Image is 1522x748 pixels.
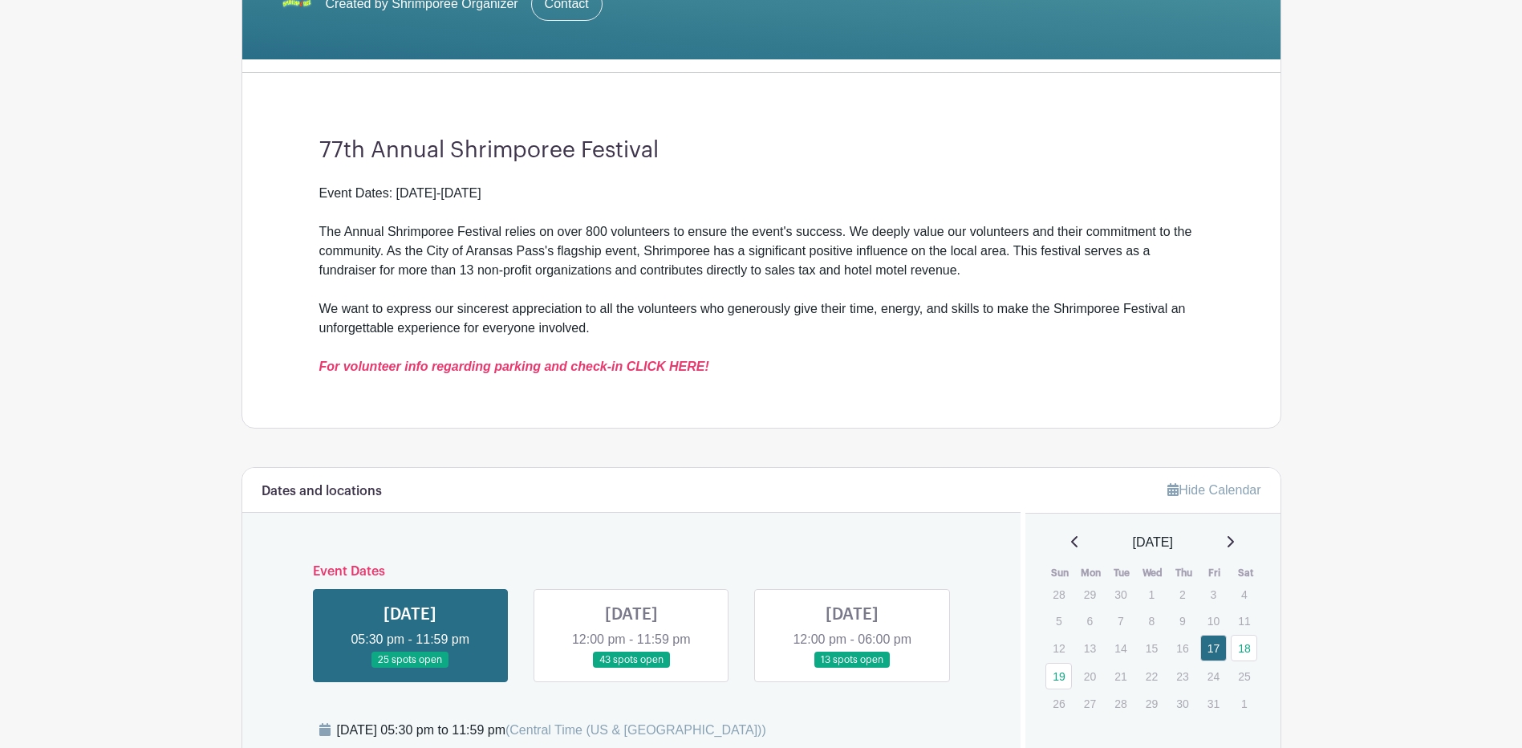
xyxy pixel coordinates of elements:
p: 5 [1045,608,1072,633]
span: (Central Time (US & [GEOGRAPHIC_DATA])) [505,723,766,737]
th: Sun [1045,565,1076,581]
p: 30 [1169,691,1195,716]
p: 3 [1200,582,1227,607]
div: [DATE] 05:30 pm to 11:59 pm [337,721,766,740]
p: 20 [1077,664,1103,689]
a: Hide Calendar [1167,483,1260,497]
th: Mon [1076,565,1107,581]
p: 29 [1138,691,1165,716]
p: 14 [1107,636,1134,661]
a: 17 [1200,635,1227,661]
div: Event Dates: [DATE]-[DATE] The Annual Shrimporee Festival relies on over 800 volunteers to ensure... [319,184,1203,299]
p: 31 [1200,691,1227,716]
p: 10 [1200,608,1227,633]
p: 13 [1077,636,1103,661]
p: 8 [1138,608,1165,633]
h6: Dates and locations [262,484,382,499]
th: Wed [1138,565,1169,581]
h3: 77th Annual Shrimporee Festival [319,137,1203,165]
p: 24 [1200,664,1227,689]
p: 4 [1231,582,1257,607]
a: 19 [1045,663,1072,689]
th: Tue [1106,565,1138,581]
p: 25 [1231,664,1257,689]
p: 16 [1169,636,1195,661]
p: 6 [1077,608,1103,633]
a: For volunteer info regarding parking and check-in CLICK HERE! [319,360,709,373]
p: 15 [1138,636,1165,661]
p: 7 [1107,608,1134,633]
p: 9 [1169,608,1195,633]
p: 23 [1169,664,1195,689]
div: We want to express our sincerest appreciation to all the volunteers who generously give their tim... [319,299,1203,376]
th: Thu [1168,565,1199,581]
p: 29 [1077,582,1103,607]
p: 27 [1077,691,1103,716]
p: 28 [1107,691,1134,716]
p: 1 [1231,691,1257,716]
p: 21 [1107,664,1134,689]
p: 12 [1045,636,1072,661]
span: [DATE] [1133,533,1173,552]
p: 2 [1169,582,1195,607]
p: 11 [1231,608,1257,633]
p: 28 [1045,582,1072,607]
p: 30 [1107,582,1134,607]
th: Sat [1230,565,1261,581]
th: Fri [1199,565,1231,581]
p: 22 [1138,664,1165,689]
p: 26 [1045,691,1072,716]
a: 18 [1231,635,1257,661]
h6: Event Dates [300,564,964,579]
p: 1 [1138,582,1165,607]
